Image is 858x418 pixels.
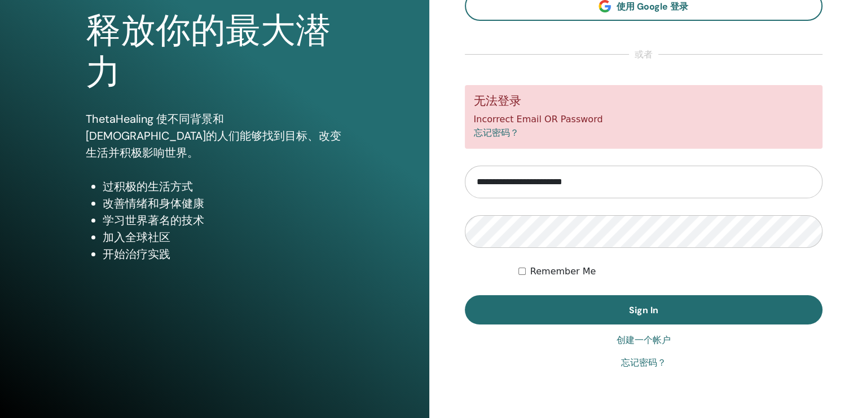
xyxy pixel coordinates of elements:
[474,127,519,138] a: 忘记密码？
[103,195,344,212] li: 改善情绪和身体健康
[103,178,344,195] li: 过积极的生活方式
[103,212,344,229] li: 学习世界著名的技术
[465,85,823,149] div: Incorrect Email OR Password
[86,110,344,161] p: ThetaHealing 使不同背景和[DEMOGRAPHIC_DATA]的人们能够找到目标、改变生活并积极影响世界。
[518,265,822,278] div: Keep me authenticated indefinitely or until I manually logout
[617,1,688,12] span: 使用 Google 登录
[617,333,671,347] a: 创建一个帐户
[621,356,666,370] a: 忘记密码？
[530,265,596,278] label: Remember Me
[103,246,344,263] li: 开始治疗实践
[103,229,344,246] li: 加入全球社区
[465,295,823,324] button: Sign In
[629,48,658,61] span: 或者
[629,304,658,316] span: Sign In
[474,94,814,108] h5: 无法登录
[86,10,344,94] h1: 释放你的最大潜力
